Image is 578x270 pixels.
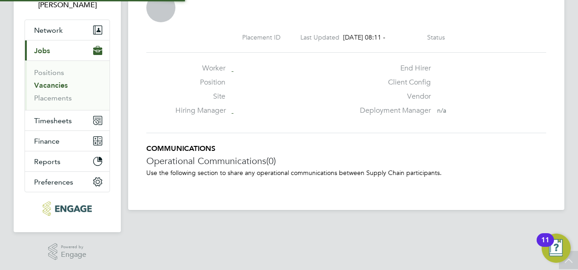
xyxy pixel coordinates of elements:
[343,33,385,41] span: [DATE] 08:11 -
[34,116,72,125] span: Timesheets
[34,178,73,186] span: Preferences
[25,40,110,60] button: Jobs
[61,251,86,259] span: Engage
[175,92,225,101] label: Site
[48,243,87,260] a: Powered byEngage
[146,144,546,154] h5: COMMUNICATIONS
[25,20,110,40] button: Network
[43,201,91,216] img: educationmattersgroup-logo-retina.png
[437,106,446,115] span: n/a
[25,60,110,110] div: Jobs
[34,68,64,77] a: Positions
[34,81,68,90] a: Vacancies
[34,46,50,55] span: Jobs
[146,169,546,177] p: Use the following section to share any operational communications between Supply Chain participants.
[34,26,63,35] span: Network
[146,155,546,167] h3: Operational Communications
[34,137,60,145] span: Finance
[175,106,225,115] label: Hiring Manager
[266,155,276,167] span: (0)
[25,110,110,130] button: Timesheets
[541,240,549,252] div: 11
[354,78,431,87] label: Client Config
[175,78,225,87] label: Position
[25,151,110,171] button: Reports
[25,172,110,192] button: Preferences
[354,64,431,73] label: End Hirer
[354,92,431,101] label: Vendor
[542,234,571,263] button: Open Resource Center, 11 new notifications
[34,157,60,166] span: Reports
[25,201,110,216] a: Go to home page
[354,106,431,115] label: Deployment Manager
[242,33,280,41] label: Placement ID
[34,94,72,102] a: Placements
[427,33,445,41] label: Status
[25,131,110,151] button: Finance
[61,243,86,251] span: Powered by
[300,33,339,41] label: Last Updated
[175,64,225,73] label: Worker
